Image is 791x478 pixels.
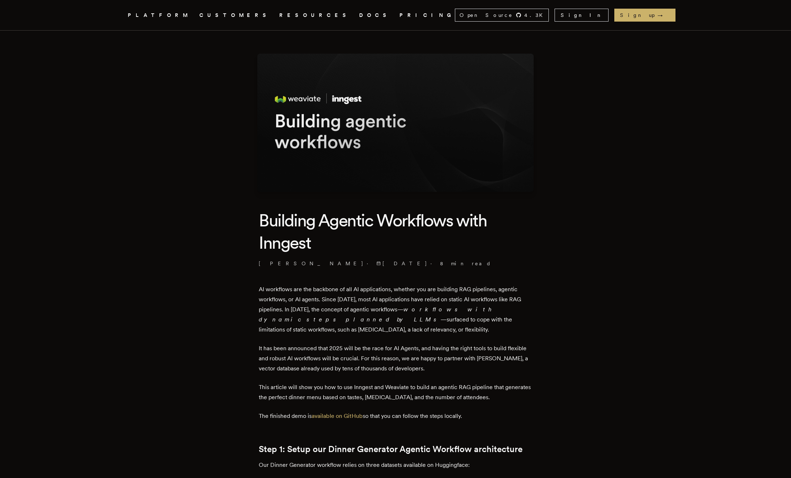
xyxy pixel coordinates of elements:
p: The finished demo is so that you can follow the steps locally. [259,411,532,421]
h1: Building Agentic Workflows with Inngest [259,209,532,254]
a: Sign up [614,9,675,22]
p: This article will show you how to use Inngest and Weaviate to build an agentic RAG pipeline that ... [259,382,532,402]
h2: Step 1: Setup our Dinner Generator Agentic Workflow architecture [259,444,532,454]
span: Open Source [460,12,513,19]
p: Our Dinner Generator workflow relies on three datasets available on Huggingface: [259,460,532,470]
button: RESOURCES [279,11,351,20]
a: [PERSON_NAME] [259,260,364,267]
p: It has been announced that 2025 will be the race for AI Agents, and having the right tools to bui... [259,343,532,374]
a: available on GitHub [312,412,363,419]
span: → [657,12,670,19]
button: PLATFORM [128,11,191,20]
em: workflows with dynamic steps planned by LLMs [259,306,497,323]
span: 4.3 K [524,12,547,19]
a: Sign In [555,9,609,22]
span: [DATE] [376,260,428,267]
p: · · [259,260,532,267]
a: DOCS [359,11,391,20]
p: AI workflows are the backbone of all AI applications, whether you are building RAG pipelines, age... [259,284,532,335]
a: PRICING [399,11,455,20]
a: CUSTOMERS [199,11,271,20]
span: 8 min read [440,260,491,267]
img: Featured image for Building Agentic Workflows with Inngest blog post [257,54,534,192]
